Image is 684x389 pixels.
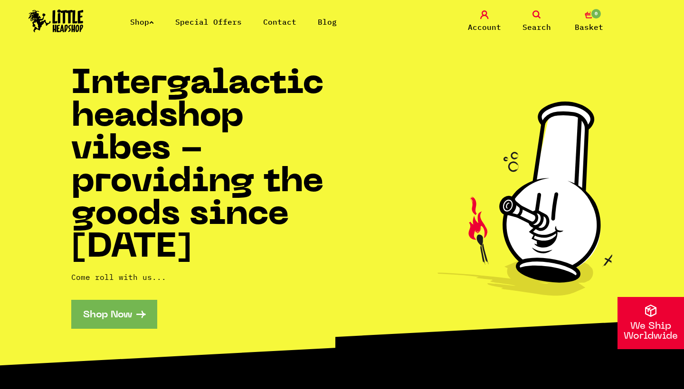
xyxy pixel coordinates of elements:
img: Little Head Shop Logo [28,9,84,32]
a: Special Offers [175,17,242,27]
span: Account [468,21,501,33]
p: Come roll with us... [71,271,342,283]
a: Shop [130,17,154,27]
span: Basket [575,21,603,33]
p: We Ship Worldwide [617,322,684,342]
a: Search [513,10,560,33]
span: Search [522,21,551,33]
a: 0 Basket [565,10,613,33]
a: Blog [318,17,337,27]
a: Contact [263,17,296,27]
span: 0 [590,8,602,19]
a: Shop Now [71,300,157,329]
h1: Intergalactic headshop vibes - providing the goods since [DATE] [71,68,342,265]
